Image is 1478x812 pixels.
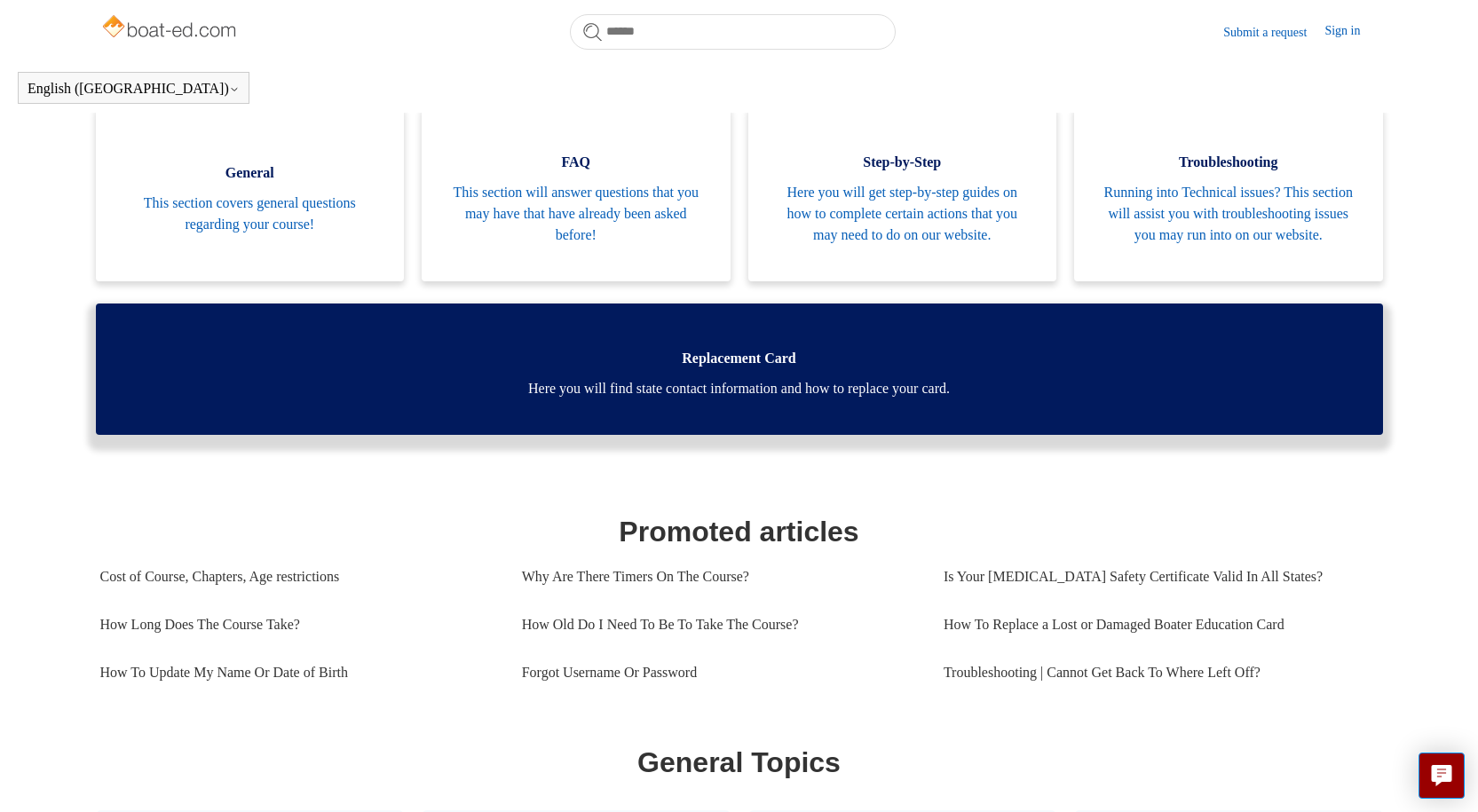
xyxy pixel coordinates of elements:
[28,81,240,97] button: English ([GEOGRAPHIC_DATA])
[775,182,1031,246] span: Here you will get step-by-step guides on how to complete certain actions that you may need to do ...
[123,378,1356,399] span: Here you will find state contact information and how to replace your card.
[123,193,378,235] span: This section covers general questions regarding your course!
[100,649,495,697] a: How To Update My Name Or Date of Birth
[448,152,704,173] span: FAQ
[1101,182,1356,246] span: Running into Technical issues? This section will assist you with troubleshooting issues you may r...
[522,649,917,697] a: Forgot Username Or Password
[1101,152,1356,173] span: Troubleshooting
[100,553,495,601] a: Cost of Course, Chapters, Age restrictions
[1223,23,1324,42] a: Submit a request
[96,107,405,281] a: General This section covers general questions regarding your course!
[522,553,917,601] a: Why Are There Timers On The Course?
[570,14,896,50] input: Search
[100,601,495,649] a: How Long Does The Course Take?
[944,649,1365,697] a: Troubleshooting | Cannot Get Back To Where Left Off?
[100,741,1379,784] h1: General Topics
[100,510,1379,553] h1: Promoted articles
[1419,753,1465,799] button: Live chat
[123,348,1356,369] span: Replacement Card
[748,107,1057,281] a: Step-by-Step Here you will get step-by-step guides on how to complete certain actions that you ma...
[1324,21,1378,43] a: Sign in
[422,107,731,281] a: FAQ This section will answer questions that you may have that have already been asked before!
[944,601,1365,649] a: How To Replace a Lost or Damaged Boater Education Card
[775,152,1031,173] span: Step-by-Step
[1074,107,1383,281] a: Troubleshooting Running into Technical issues? This section will assist you with troubleshooting ...
[123,162,378,184] span: General
[522,601,917,649] a: How Old Do I Need To Be To Take The Course?
[944,553,1365,601] a: Is Your [MEDICAL_DATA] Safety Certificate Valid In All States?
[96,304,1383,435] a: Replacement Card Here you will find state contact information and how to replace your card.
[448,182,704,246] span: This section will answer questions that you may have that have already been asked before!
[100,11,241,46] img: Boat-Ed Help Center home page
